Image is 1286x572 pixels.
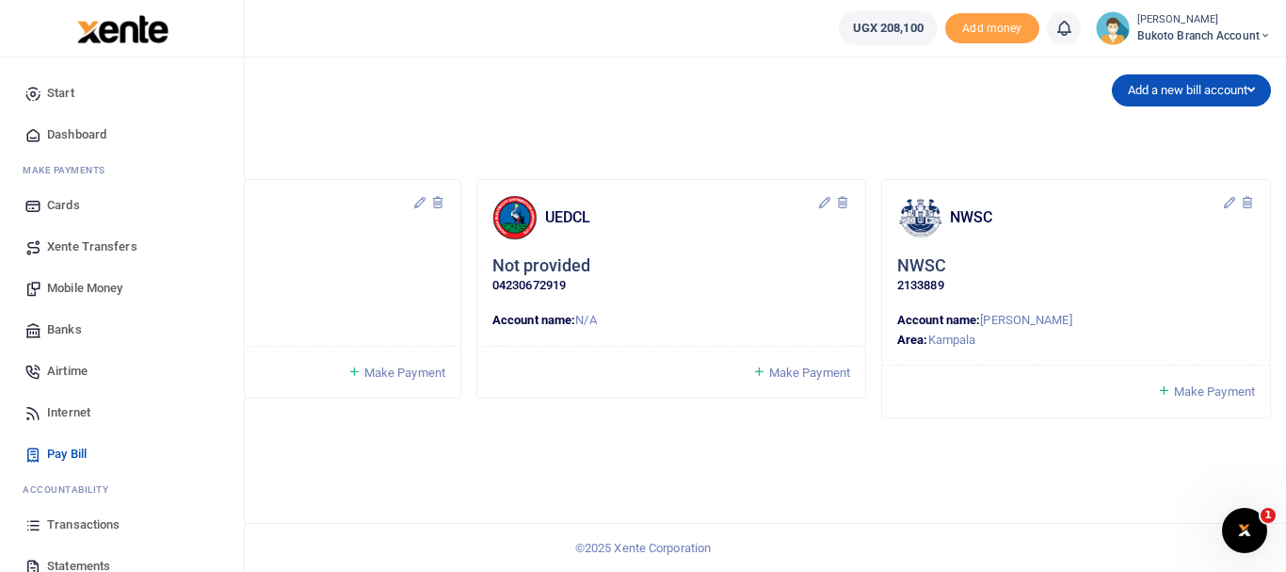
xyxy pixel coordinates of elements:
[1261,508,1276,523] span: 1
[15,351,229,392] a: Airtime
[897,313,980,327] strong: Account name:
[47,320,82,339] span: Banks
[928,333,976,347] span: Kampala
[15,475,229,504] li: Ac
[492,255,590,277] h5: Not provided
[32,163,105,177] span: ake Payments
[140,207,412,228] h4: UEDCL
[1157,381,1255,402] a: Make Payment
[15,309,229,351] a: Banks
[47,362,88,381] span: Airtime
[945,13,1039,44] li: Toup your wallet
[1222,508,1267,553] iframe: Intercom live chat
[492,313,575,327] strong: Account name:
[88,255,445,296] div: Click to update
[897,255,946,277] h5: NWSC
[47,84,74,103] span: Start
[492,255,850,296] div: Click to update
[47,237,137,256] span: Xente Transfers
[1096,11,1271,45] a: profile-user [PERSON_NAME] Bukoto Branch account
[897,255,1255,296] div: Click to update
[945,13,1039,44] span: Add money
[15,268,229,309] a: Mobile Money
[75,21,169,35] a: logo-small logo-large logo-large
[853,19,924,38] span: UGX 208,100
[1112,74,1271,106] button: Add a new bill account
[15,504,229,546] a: Transactions
[575,313,596,327] span: N/A
[1096,11,1130,45] img: profile-user
[15,155,229,185] li: M
[15,114,229,155] a: Dashboard
[545,207,817,228] h4: UEDCL
[1137,27,1271,44] span: Bukoto Branch account
[347,362,445,384] a: Make Payment
[37,482,108,497] span: countability
[15,433,229,475] a: Pay Bill
[47,196,80,215] span: Cards
[47,445,87,464] span: Pay Bill
[492,276,850,296] p: 04230672919
[897,333,928,347] strong: Area:
[752,362,850,384] a: Make Payment
[15,392,229,433] a: Internet
[15,73,229,114] a: Start
[1137,12,1271,28] small: [PERSON_NAME]
[88,276,445,296] p: 04230025282
[769,366,850,380] span: Make Payment
[47,515,120,534] span: Transactions
[950,207,1222,228] h4: NWSC
[364,366,445,380] span: Make Payment
[15,185,229,226] a: Cards
[72,111,664,130] h5: Bill, Taxes & Providers
[72,81,664,102] h4: Bills Payment
[839,11,938,45] a: UGX 208,100
[47,125,106,144] span: Dashboard
[897,276,1255,296] p: 2133889
[47,279,122,298] span: Mobile Money
[15,226,229,268] a: Xente Transfers
[47,403,90,422] span: Internet
[831,11,945,45] li: Wallet ballance
[1174,384,1255,399] span: Make Payment
[980,313,1071,327] span: [PERSON_NAME]
[945,20,1039,34] a: Add money
[77,15,169,43] img: logo-large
